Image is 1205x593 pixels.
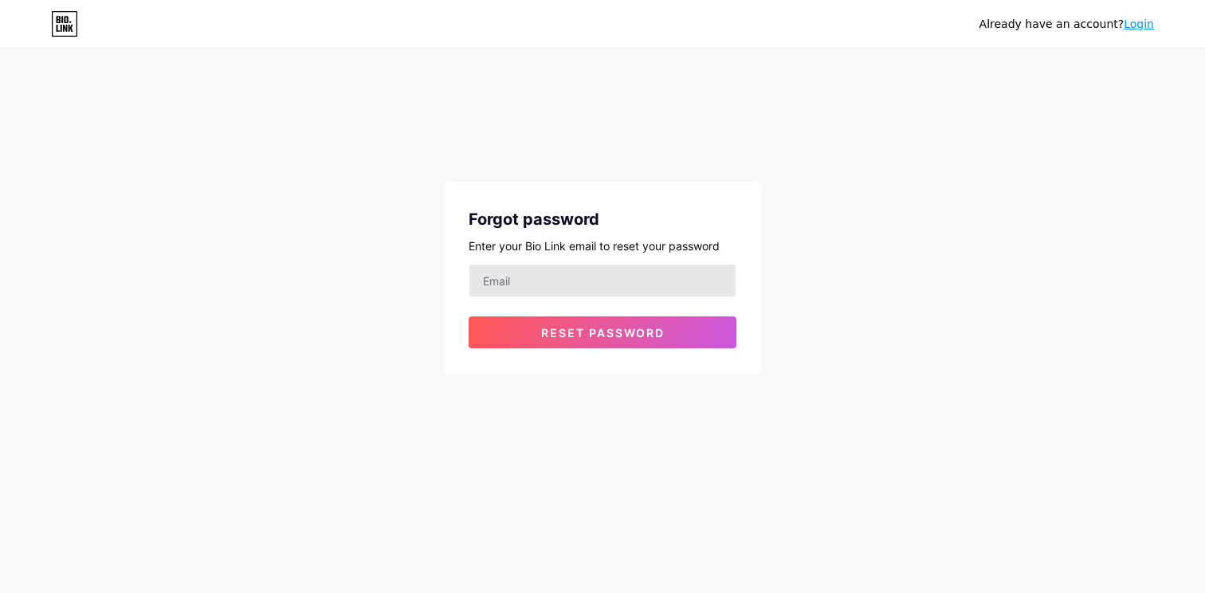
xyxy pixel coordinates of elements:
div: Enter your Bio Link email to reset your password [469,238,736,254]
button: Reset password [469,316,736,348]
input: Email [469,265,736,296]
a: Login [1124,18,1154,30]
div: Forgot password [469,207,736,231]
span: Reset password [541,326,665,340]
div: Already have an account? [979,16,1154,33]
